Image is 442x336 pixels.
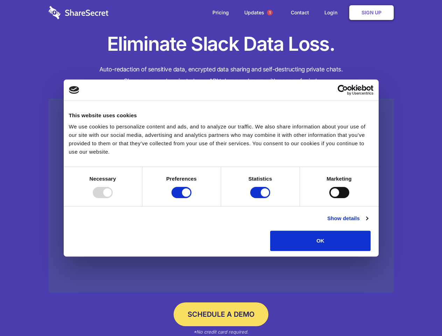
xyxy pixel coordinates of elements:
strong: Marketing [327,176,352,182]
img: logo-wordmark-white-trans-d4663122ce5f474addd5e946df7df03e33cb6a1c49d2221995e7729f52c070b2.svg [49,6,108,19]
h1: Eliminate Slack Data Loss. [49,31,394,57]
div: This website uses cookies [69,111,373,120]
a: Usercentrics Cookiebot - opens in a new window [312,85,373,95]
a: Sign Up [349,5,394,20]
em: *No credit card required. [194,329,248,335]
img: logo [69,86,79,94]
a: Contact [284,2,316,23]
h4: Auto-redaction of sensitive data, encrypted data sharing and self-destructing private chats. Shar... [49,64,394,87]
button: OK [270,231,371,251]
span: 1 [267,10,273,15]
a: Login [317,2,348,23]
strong: Necessary [90,176,116,182]
div: We use cookies to personalize content and ads, and to analyze our traffic. We also share informat... [69,122,373,156]
a: Wistia video thumbnail [49,99,394,293]
a: Pricing [205,2,236,23]
a: Show details [327,214,368,223]
strong: Preferences [166,176,197,182]
strong: Statistics [248,176,272,182]
a: Schedule a Demo [174,302,268,326]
